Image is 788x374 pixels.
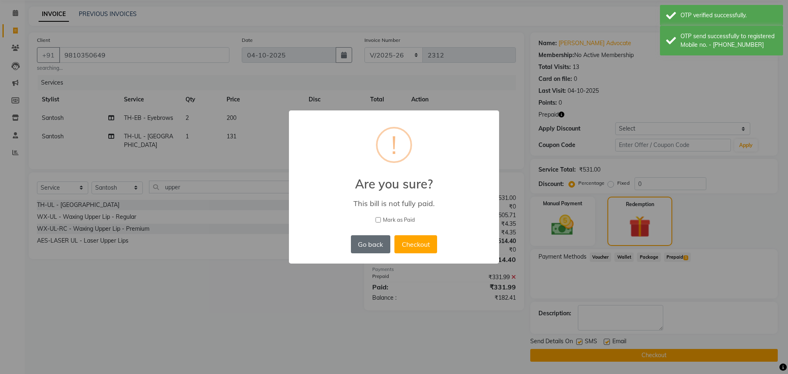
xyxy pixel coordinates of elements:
h2: Are you sure? [289,167,499,191]
input: Mark as Paid [376,217,381,223]
button: Go back [351,235,390,253]
div: OTP send successfully to registered Mobile no. - 919810350649 [680,32,777,49]
button: Checkout [394,235,437,253]
div: ! [391,128,397,161]
div: This bill is not fully paid. [301,199,487,208]
div: OTP verified successfully. [680,11,777,20]
span: Mark as Paid [383,216,415,224]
